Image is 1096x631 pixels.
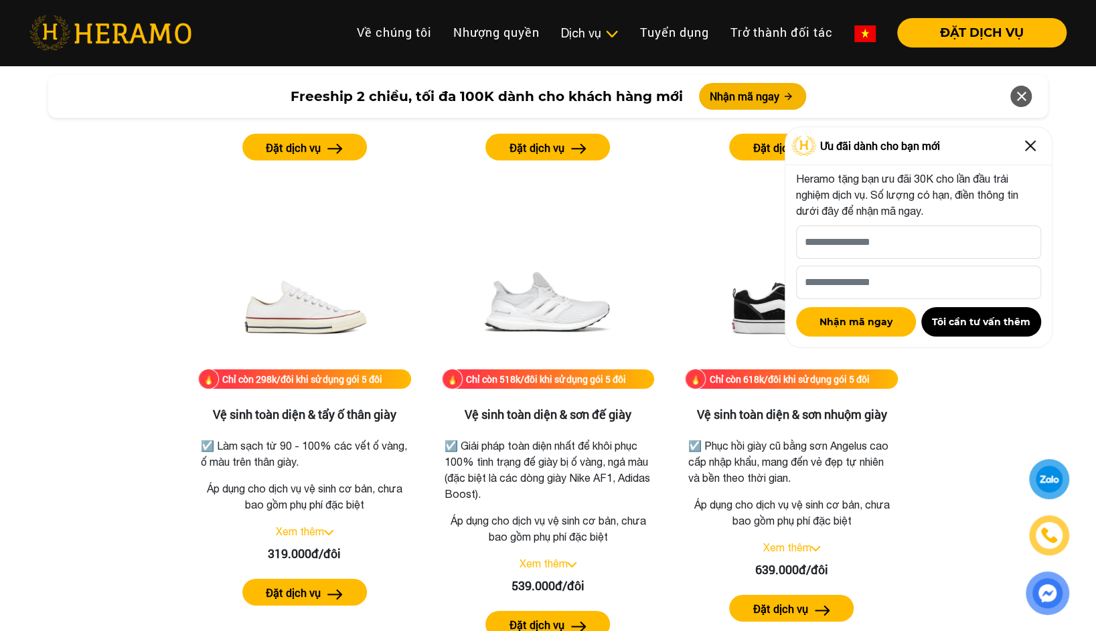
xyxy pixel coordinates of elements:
a: Đặt dịch vụ arrow [685,595,898,622]
div: 319.000đ/đôi [198,545,411,563]
div: Chỉ còn 518k/đôi khi sử dụng gói 5 đôi [466,372,626,386]
button: Đặt dịch vụ [729,595,854,622]
img: heramo-logo.png [29,15,191,50]
label: Đặt dịch vụ [266,140,321,156]
a: Đặt dịch vụ arrow [198,579,411,606]
img: arrow [571,144,586,154]
img: vn-flag.png [854,25,876,42]
a: Về chúng tôi [346,18,443,47]
button: ĐẶT DỊCH VỤ [897,18,1067,48]
button: Đặt dịch vụ [242,579,367,606]
img: Vệ sinh toàn diện & tẩy ố thân giày [238,236,372,369]
img: arrow [327,144,343,154]
p: ☑️ Làm sạch từ 90 - 100% các vết ố vàng, ố màu trên thân giày. [201,438,408,470]
a: Đặt dịch vụ arrow [442,134,655,161]
a: Trở thành đối tác [720,18,844,47]
img: phone-icon [1040,525,1059,545]
div: Chỉ còn 618k/đôi khi sử dụng gói 5 đôi [709,372,869,386]
button: Đặt dịch vụ [485,134,610,161]
a: Đặt dịch vụ arrow [198,134,411,161]
label: Đặt dịch vụ [266,585,321,601]
button: Đặt dịch vụ [242,134,367,161]
a: Xem thêm [519,557,567,569]
label: Đặt dịch vụ [510,140,564,156]
div: 639.000đ/đôi [685,561,898,579]
p: Áp dụng cho dịch vụ vệ sinh cơ bản, chưa bao gồm phụ phí đặc biệt [685,497,898,529]
img: subToggleIcon [605,27,619,41]
div: Chỉ còn 298k/đôi khi sử dụng gói 5 đôi [222,372,382,386]
a: Xem thêm [276,525,324,537]
img: arrow_down.svg [567,562,576,567]
img: Vệ sinh toàn diện & sơn đế giày [481,236,615,369]
img: arrow_down.svg [811,546,820,551]
label: Đặt dịch vụ [753,140,808,156]
span: Freeship 2 chiều, tối đa 100K dành cho khách hàng mới [291,86,683,106]
p: Heramo tặng bạn ưu đãi 30K cho lần đầu trải nghiệm dịch vụ. Số lượng có hạn, điền thông tin dưới ... [796,171,1041,219]
p: Áp dụng cho dịch vụ vệ sinh cơ bản, chưa bao gồm phụ phí đặc biệt [198,480,411,513]
h3: Vệ sinh toàn diện & tẩy ố thân giày [198,408,411,422]
img: fire.png [442,369,463,389]
img: Vệ sinh toàn diện & sơn nhuộm giày [724,236,858,369]
a: Xem thêm [763,541,811,553]
p: ☑️ Giải pháp toàn diện nhất để khôi phục 100% tình trạng đế giày bị ố vàng, ngả màu (đặc biệt là ... [445,438,652,502]
img: arrow [815,606,830,616]
a: phone-icon [1030,517,1068,554]
p: ☑️ Phục hồi giày cũ bằng sơn Angelus cao cấp nhập khẩu, mang đến vẻ đẹp tự nhiên và bền theo thời... [688,438,895,486]
button: Đặt dịch vụ [729,134,854,161]
h3: Vệ sinh toàn diện & sơn nhuộm giày [685,408,898,422]
img: arrow [327,590,343,600]
div: 539.000đ/đôi [442,577,655,595]
button: Tôi cần tư vấn thêm [921,307,1041,337]
img: Close [1020,135,1041,157]
a: Tuyển dụng [629,18,720,47]
img: fire.png [198,369,219,389]
img: arrow_down.svg [324,530,333,535]
a: Đặt dịch vụ arrow [685,134,898,161]
h3: Vệ sinh toàn diện & sơn đế giày [442,408,655,422]
button: Nhận mã ngay [699,83,806,110]
img: fire.png [685,369,706,389]
span: Ưu đãi dành cho bạn mới [820,138,940,154]
a: Nhượng quyền [443,18,550,47]
label: Đặt dịch vụ [753,601,808,617]
p: Áp dụng cho dịch vụ vệ sinh cơ bản, chưa bao gồm phụ phí đặc biệt [442,513,655,545]
div: Dịch vụ [561,24,619,42]
button: Nhận mã ngay [796,307,916,337]
img: Logo [791,136,817,156]
a: ĐẶT DỊCH VỤ [886,27,1067,39]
